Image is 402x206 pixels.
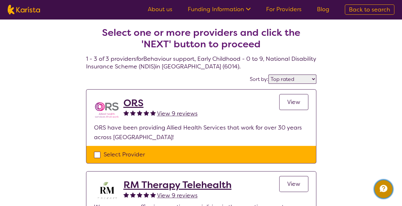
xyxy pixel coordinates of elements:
span: Back to search [349,6,390,13]
span: View 9 reviews [157,110,198,117]
h4: 1 - 3 of 3 providers for Behaviour support , Early Childhood - 0 to 9 , National Disability Insur... [86,12,316,70]
img: Karista logo [8,5,40,14]
img: fullstar [150,192,156,197]
a: Blog [317,5,329,13]
span: View [287,180,300,188]
img: b3hjthhf71fnbidirs13.png [94,179,120,202]
a: View [279,94,308,110]
img: nspbnteb0roocrxnmwip.png [94,97,120,123]
img: fullstar [123,110,129,115]
span: View 9 reviews [157,192,198,199]
a: View 9 reviews [157,191,198,200]
img: fullstar [123,192,129,197]
button: Channel Menu [374,180,392,198]
p: ORS have been providing Allied Health Services that work for over 30 years across [GEOGRAPHIC_DATA]! [94,123,308,142]
a: Back to search [345,4,394,15]
img: fullstar [144,110,149,115]
img: fullstar [137,192,142,197]
span: View [287,98,300,106]
img: fullstar [144,192,149,197]
a: RM Therapy Telehealth [123,179,232,191]
a: View [279,176,308,192]
img: fullstar [130,192,136,197]
a: View 9 reviews [157,109,198,118]
img: fullstar [130,110,136,115]
h2: Select one or more providers and click the 'NEXT' button to proceed [94,27,309,50]
img: fullstar [137,110,142,115]
a: About us [148,5,172,13]
label: Sort by: [250,76,268,83]
a: Funding Information [188,5,251,13]
a: For Providers [266,5,302,13]
img: fullstar [150,110,156,115]
a: ORS [123,97,198,109]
